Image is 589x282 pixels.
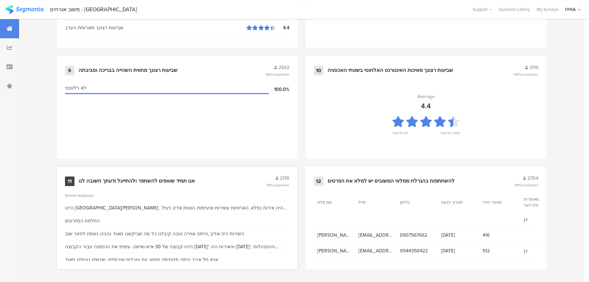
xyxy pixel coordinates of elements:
[392,130,408,140] div: לא מרוצה
[483,232,517,239] span: 416
[266,183,289,188] span: 70%
[279,64,289,71] span: 2542
[65,243,289,250] div: היינו קבוצה של 30 איש ואישה. עשיתי את ההזמנה עבור הקבוצה [DATE]' והאירוח היה [DATE]'. ההתנהלות [P...
[400,247,435,254] span: 0544350422
[483,199,513,205] section: מספר חדר
[65,256,218,263] div: אנא תל אביב היתה מקסימה ממש. עם עובדים שירותיים. ואנשים נעימים מאוד
[276,24,289,31] div: 4.4
[314,66,323,75] div: 10
[400,199,431,205] section: טלפון
[266,72,289,77] span: 86%
[65,230,244,237] div: השירות היה אדיב ,הייתה אוירה טובה קיבלנו כל מה שביקשנו מאוד נהנינו נשמח לחזור שוב
[417,93,435,100] div: Average
[50,6,137,13] div: משוב אורחים - [GEOGRAPHIC_DATA]
[65,217,100,224] div: החלפת המזרונים
[5,5,44,14] img: segmanta logo
[272,72,289,77] span: completion
[441,247,476,254] span: [DATE]
[314,176,323,186] div: 12
[46,5,47,13] div: |
[441,199,472,205] section: תאריך הגעה
[514,72,538,77] span: 100%
[280,175,289,182] span: 2176
[317,232,352,239] span: [PERSON_NAME]
[533,6,562,13] a: My Surveys
[521,183,538,188] span: completion
[565,6,576,13] div: IYHA
[317,199,348,205] section: שם מלא
[65,193,289,198] div: Recent responses
[317,247,352,254] span: [PERSON_NAME]-גיחון
[529,64,538,71] span: 3119
[269,86,289,93] div: 100.0%
[441,232,476,239] span: [DATE]
[400,232,435,239] span: 0507567662
[440,130,459,140] div: מאוד מרוצה
[524,247,558,254] span: כן
[515,183,538,188] span: 88%
[524,216,558,223] span: כן
[521,72,538,77] span: completion
[327,67,453,74] div: שביעות רצונך מאיכות האינטרנט האלחוטי בשטחי האכסניה
[65,24,247,31] div: שביעות רצונך מארוחת הערב
[483,247,517,254] span: 512
[358,232,393,239] span: [EMAIL_ADDRESS][DOMAIN_NAME]
[65,204,289,211] div: היינו [GEOGRAPHIC_DATA][PERSON_NAME]. היה אירוח נפלא. הארוחות עשירות וטעימות. הצוות אדיב ויעיל. ה...
[327,178,455,185] div: להשתתפות בהגרלת ממלאי המשובים יש למלא את הפרטים
[473,4,492,15] div: Support
[527,175,538,182] span: 2704
[358,199,389,205] section: מייל
[358,247,393,254] span: [EMAIL_ADDRESS][DOMAIN_NAME]
[65,176,74,186] div: 11
[272,183,289,188] span: completion
[79,178,195,185] div: אנו תמיד שואפים להשתפר ולהתייעל ודעתך חשובה לנו
[65,84,86,92] span: לא רלוונטי
[79,67,178,74] div: שביעות רצונך מחווית השהייה בבריכה וסביבתה
[524,196,554,208] section: אני מאשר/ת קבלת דיוור
[65,66,74,75] div: 9
[495,6,533,13] a: Question Library
[421,101,431,111] div: 4.4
